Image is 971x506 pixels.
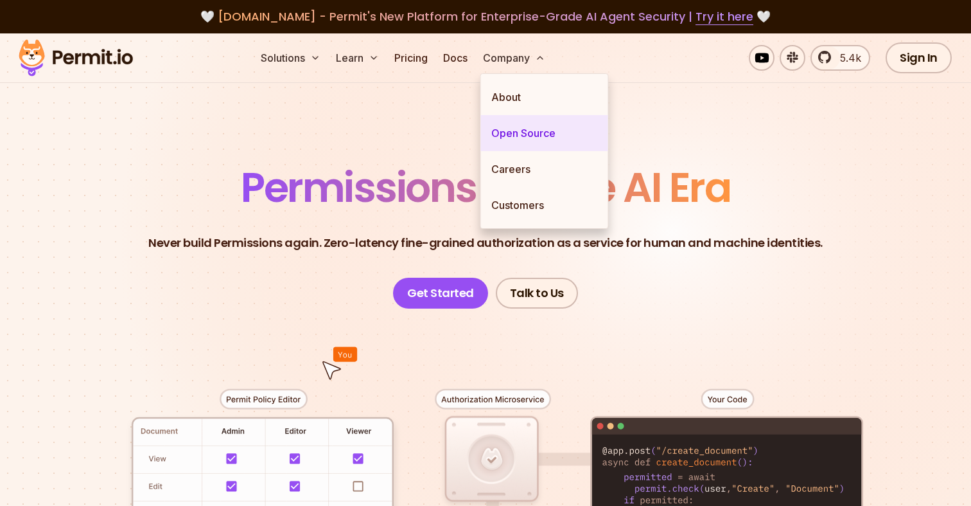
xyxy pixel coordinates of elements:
a: Customers [481,187,608,223]
div: 🤍 🤍 [31,8,940,26]
span: [DOMAIN_NAME] - Permit's New Platform for Enterprise-Grade AI Agent Security | [218,8,753,24]
a: About [481,79,608,115]
a: Sign In [886,42,952,73]
span: Permissions for The AI Era [241,159,730,216]
a: Docs [438,45,473,71]
p: Never build Permissions again. Zero-latency fine-grained authorization as a service for human and... [148,234,823,252]
a: Talk to Us [496,278,578,309]
a: Pricing [389,45,433,71]
button: Learn [331,45,384,71]
a: 5.4k [810,45,870,71]
button: Solutions [256,45,326,71]
img: Permit logo [13,36,139,80]
span: 5.4k [832,50,861,66]
button: Company [478,45,550,71]
a: Open Source [481,115,608,151]
a: Get Started [393,278,488,309]
a: Careers [481,151,608,187]
a: Try it here [695,8,753,25]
